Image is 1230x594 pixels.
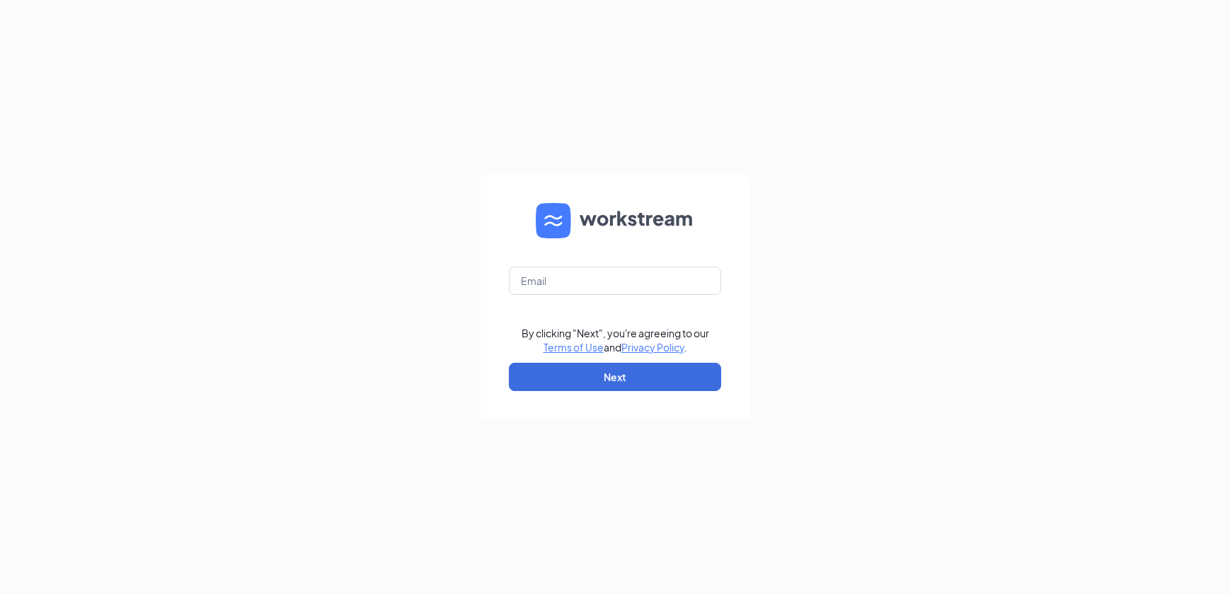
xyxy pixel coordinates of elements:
[621,341,684,354] a: Privacy Policy
[509,267,721,295] input: Email
[509,363,721,391] button: Next
[544,341,604,354] a: Terms of Use
[536,203,694,238] img: WS logo and Workstream text
[522,326,709,354] div: By clicking "Next", you're agreeing to our and .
